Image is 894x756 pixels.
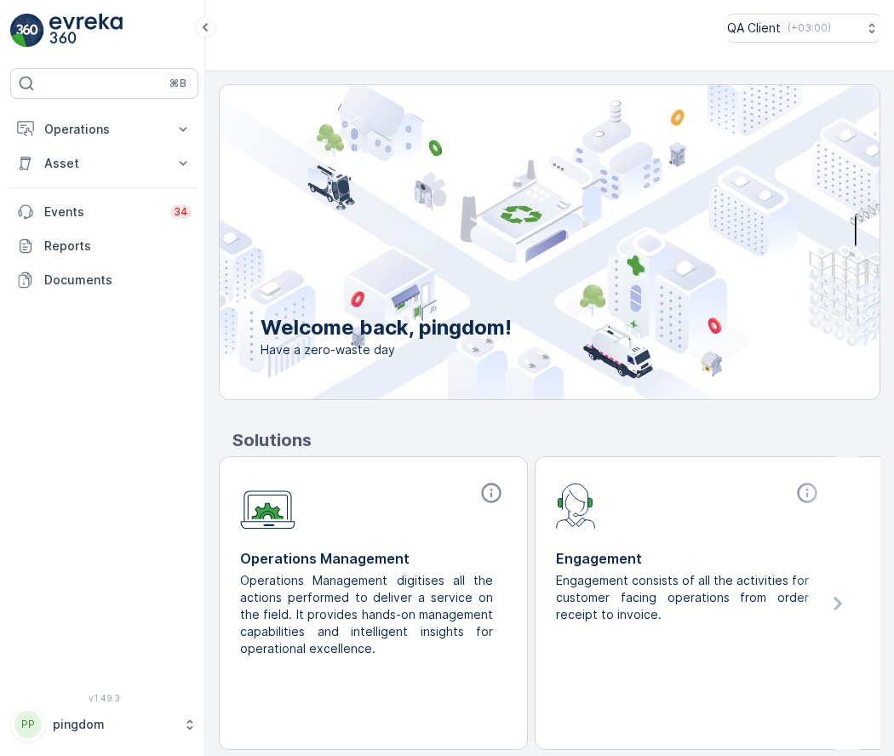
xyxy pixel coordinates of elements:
img: module-icon [240,481,295,530]
p: Welcome back, pingdom! [261,314,512,341]
button: PPpingdom [10,707,198,742]
button: Asset [10,146,198,180]
a: Documents [10,263,198,297]
img: logo [10,14,44,48]
p: Events [44,203,160,220]
img: module-icon [556,481,596,529]
p: Engagement [556,548,822,569]
p: ⌘B [169,77,186,90]
span: Have a zero-waste day [261,341,512,358]
p: Reports [44,238,192,255]
img: city illustration [143,85,880,399]
button: Operations [10,112,198,146]
p: Engagement consists of all the activities for customer facing operations from order receipt to in... [556,572,809,623]
p: Documents [44,272,192,289]
div: PP [14,711,42,738]
a: Events34 [10,195,198,229]
p: Operations Management [240,548,507,569]
p: QA Client [727,20,781,37]
p: Operations Management digitises all the actions performed to deliver a service on the field. It p... [240,572,493,657]
p: Solutions [232,427,880,453]
p: ( +03:00 ) [788,21,831,35]
span: v 1.49.3 [10,693,198,703]
p: Asset [44,155,164,172]
button: QA Client(+03:00) [727,14,880,43]
p: pingdom [53,716,175,733]
p: 34 [174,205,188,219]
img: logo_light-DOdMpM7g.png [49,14,123,48]
a: Reports [10,229,198,263]
p: Operations [44,121,164,138]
